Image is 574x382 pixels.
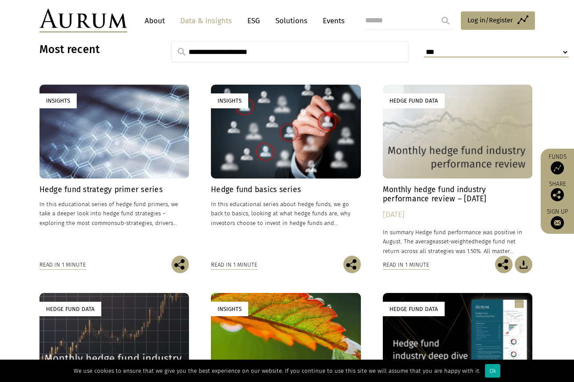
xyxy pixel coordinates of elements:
[39,85,189,255] a: Insights Hedge fund strategy primer series In this educational series of hedge fund primers, we t...
[545,208,570,229] a: Sign up
[39,200,189,227] p: In this educational series of hedge fund primers, we take a deeper look into hedge fund strategie...
[515,256,532,273] img: Download Article
[176,13,236,29] a: Data & Insights
[383,185,533,203] h4: Monthly hedge fund industry performance review – [DATE]
[495,256,513,273] img: Share this post
[211,93,248,108] div: Insights
[140,13,169,29] a: About
[39,302,101,316] div: Hedge Fund Data
[383,302,445,316] div: Hedge Fund Data
[437,12,454,29] input: Submit
[383,85,533,255] a: Hedge Fund Data Monthly hedge fund industry performance review – [DATE] [DATE] In summary Hedge f...
[211,185,361,194] h4: Hedge fund basics series
[461,11,535,30] a: Log in/Register
[39,43,149,56] h3: Most recent
[211,85,361,255] a: Insights Hedge fund basics series In this educational series about hedge funds, we go back to bas...
[318,13,345,29] a: Events
[39,260,86,270] div: Read in 1 minute
[485,364,500,378] div: Ok
[114,220,152,226] span: sub-strategies
[435,238,475,245] span: asset-weighted
[545,153,570,175] a: Funds
[211,200,361,227] p: In this educational series about hedge funds, we go back to basics, looking at what hedge funds a...
[467,15,513,25] span: Log in/Register
[39,185,189,194] h4: Hedge fund strategy primer series
[39,93,77,108] div: Insights
[383,260,429,270] div: Read in 1 minute
[211,302,248,316] div: Insights
[551,161,564,175] img: Access Funds
[551,216,564,229] img: Sign up to our newsletter
[545,181,570,201] div: Share
[178,48,185,56] img: search.svg
[211,260,257,270] div: Read in 1 minute
[383,209,533,221] div: [DATE]
[271,13,312,29] a: Solutions
[243,13,264,29] a: ESG
[383,228,533,255] p: In summary Hedge fund performance was positive in August. The average hedge fund net return acros...
[343,256,361,273] img: Share this post
[551,188,564,201] img: Share this post
[39,9,127,32] img: Aurum
[171,256,189,273] img: Share this post
[383,93,445,108] div: Hedge Fund Data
